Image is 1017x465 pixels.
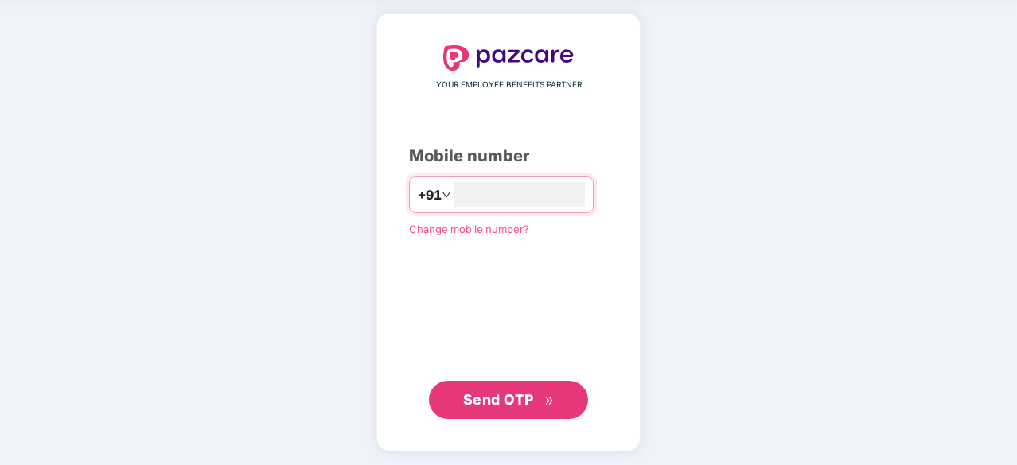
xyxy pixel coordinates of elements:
[443,45,574,71] img: logo
[442,190,451,200] span: down
[418,185,442,205] span: +91
[409,223,529,235] a: Change mobile number?
[436,79,582,91] span: YOUR EMPLOYEE BENEFITS PARTNER
[409,144,608,169] div: Mobile number
[544,396,555,406] span: double-right
[463,391,534,408] span: Send OTP
[429,381,588,419] button: Send OTPdouble-right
